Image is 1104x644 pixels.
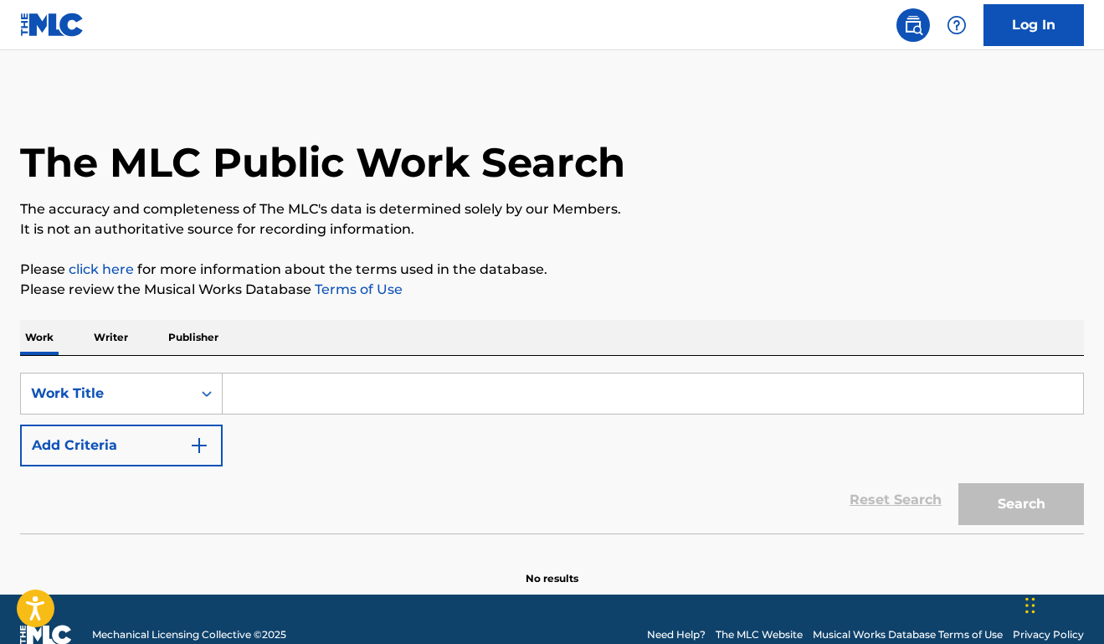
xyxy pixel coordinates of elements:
[903,15,923,35] img: search
[983,4,1084,46] a: Log In
[526,551,578,586] p: No results
[20,260,1084,280] p: Please for more information about the terms used in the database.
[20,199,1084,219] p: The accuracy and completeness of The MLC's data is determined solely by our Members.
[947,15,967,35] img: help
[189,435,209,456] img: 9d2ae6d4665cec9f34b9.svg
[92,627,286,642] span: Mechanical Licensing Collective © 2025
[1013,627,1084,642] a: Privacy Policy
[647,627,706,642] a: Need Help?
[20,13,85,37] img: MLC Logo
[940,8,973,42] div: Help
[896,8,930,42] a: Public Search
[69,261,134,277] a: click here
[20,373,1084,533] form: Search Form
[20,280,1084,300] p: Please review the Musical Works Database
[20,425,223,466] button: Add Criteria
[311,281,403,297] a: Terms of Use
[716,627,803,642] a: The MLC Website
[1025,580,1035,631] div: Drag
[20,137,625,188] h1: The MLC Public Work Search
[31,384,182,404] div: Work Title
[813,627,1003,642] a: Musical Works Database Terms of Use
[89,320,133,355] p: Writer
[1020,564,1104,644] iframe: Chat Widget
[163,320,223,355] p: Publisher
[20,320,59,355] p: Work
[20,219,1084,240] p: It is not an authoritative source for recording information.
